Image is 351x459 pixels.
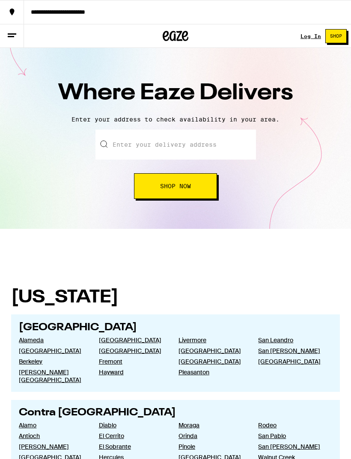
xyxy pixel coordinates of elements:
[160,183,191,189] span: Shop Now
[258,336,324,344] a: San Leandro
[258,347,324,355] a: San [PERSON_NAME]
[99,368,165,376] a: Hayward
[26,78,325,109] h1: Where Eaze Delivers
[99,347,165,355] a: [GEOGRAPHIC_DATA]
[99,432,165,440] a: El Cerrito
[178,347,244,355] a: [GEOGRAPHIC_DATA]
[19,421,85,429] a: Alamo
[258,443,324,450] a: San [PERSON_NAME]
[19,323,332,333] h2: [GEOGRAPHIC_DATA]
[178,358,244,365] a: [GEOGRAPHIC_DATA]
[19,336,85,344] a: Alameda
[99,443,165,450] a: El Sobrante
[178,421,244,429] a: Moraga
[258,432,324,440] a: San Pablo
[19,358,85,365] a: Berkeley
[19,432,85,440] a: Antioch
[321,29,351,43] a: Shop
[9,116,342,123] p: Enter your address to check availability in your area.
[19,368,85,384] a: [PERSON_NAME][GEOGRAPHIC_DATA]
[19,347,85,355] a: [GEOGRAPHIC_DATA]
[11,289,340,307] h1: [US_STATE]
[330,34,342,38] span: Shop
[99,421,165,429] a: Diablo
[258,358,324,365] a: [GEOGRAPHIC_DATA]
[5,6,62,13] span: Hi. Need any help?
[325,29,347,43] button: Shop
[95,130,256,160] input: Enter your delivery address
[99,358,165,365] a: Fremont
[258,421,324,429] a: Rodeo
[178,443,244,450] a: Pinole
[19,408,332,418] h2: Contra [GEOGRAPHIC_DATA]
[178,432,244,440] a: Orinda
[99,336,165,344] a: [GEOGRAPHIC_DATA]
[178,336,244,344] a: Livermore
[300,33,321,39] a: Log In
[178,368,244,376] a: Pleasanton
[134,173,217,199] button: Shop Now
[19,443,85,450] a: [PERSON_NAME]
